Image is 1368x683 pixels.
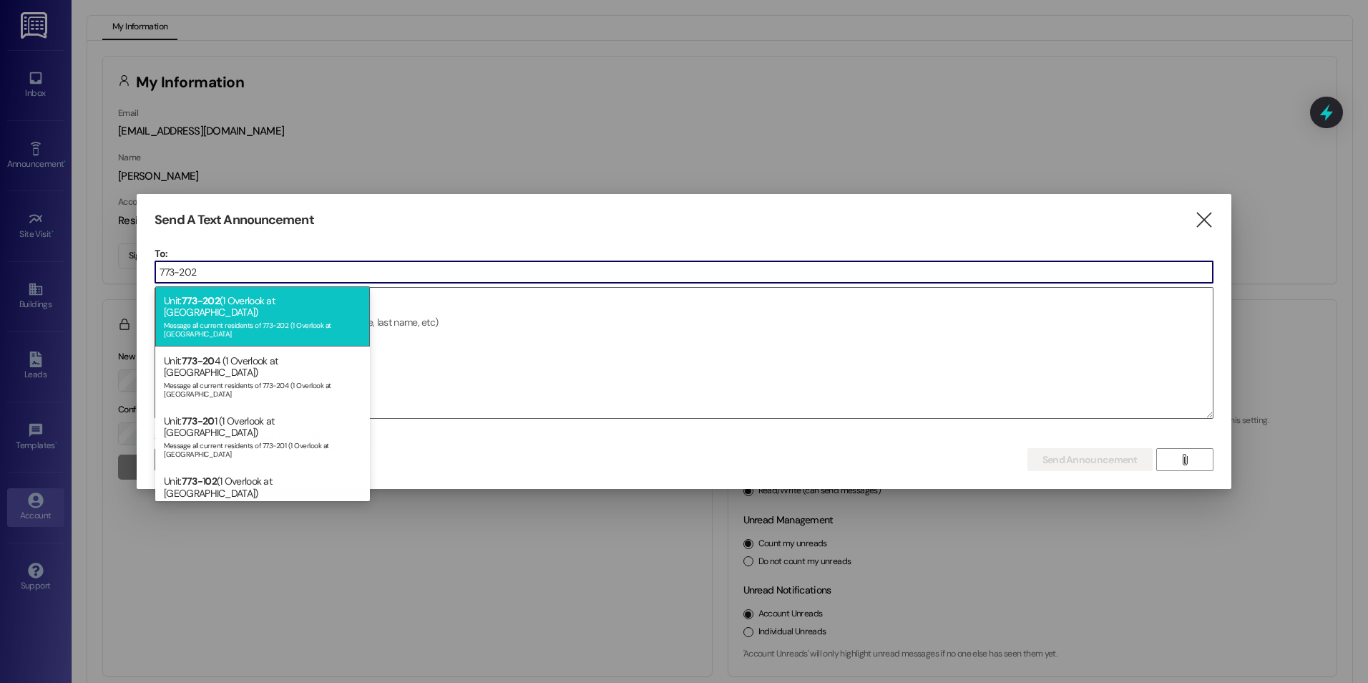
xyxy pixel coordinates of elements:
input: Type to select the units, buildings, or communities you want to message. (e.g. 'Unit 1A', 'Buildi... [155,261,1213,283]
span: 773-202 [182,294,220,307]
div: Unit: (1 Overlook at [GEOGRAPHIC_DATA]) [155,286,370,347]
h3: Send A Text Announcement [155,212,313,228]
span: 773- [182,475,202,488]
span: 773-20 [182,415,215,427]
button: Send Announcement [1027,448,1153,471]
div: Unit: 1 (1 Overlook at [GEOGRAPHIC_DATA]) [155,407,370,467]
div: Unit: 1 (1 Overlook at [GEOGRAPHIC_DATA]) [155,467,370,527]
span: Send Announcement [1042,452,1138,468]
div: Message all current residents of 773-102 (1 Overlook at [GEOGRAPHIC_DATA] [164,499,361,519]
div: Message all current residents of 773-201 (1 Overlook at [GEOGRAPHIC_DATA] [164,438,361,458]
i:  [1179,454,1190,465]
span: 02 [205,475,217,488]
div: Message all current residents of 773-204 (1 Overlook at [GEOGRAPHIC_DATA] [164,378,361,398]
div: Unit: 4 (1 Overlook at [GEOGRAPHIC_DATA]) [155,347,370,407]
i:  [1194,213,1213,228]
div: Message all current residents of 773-202 (1 Overlook at [GEOGRAPHIC_DATA] [164,318,361,338]
span: 773-20 [182,354,215,367]
p: To: [155,246,1213,261]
